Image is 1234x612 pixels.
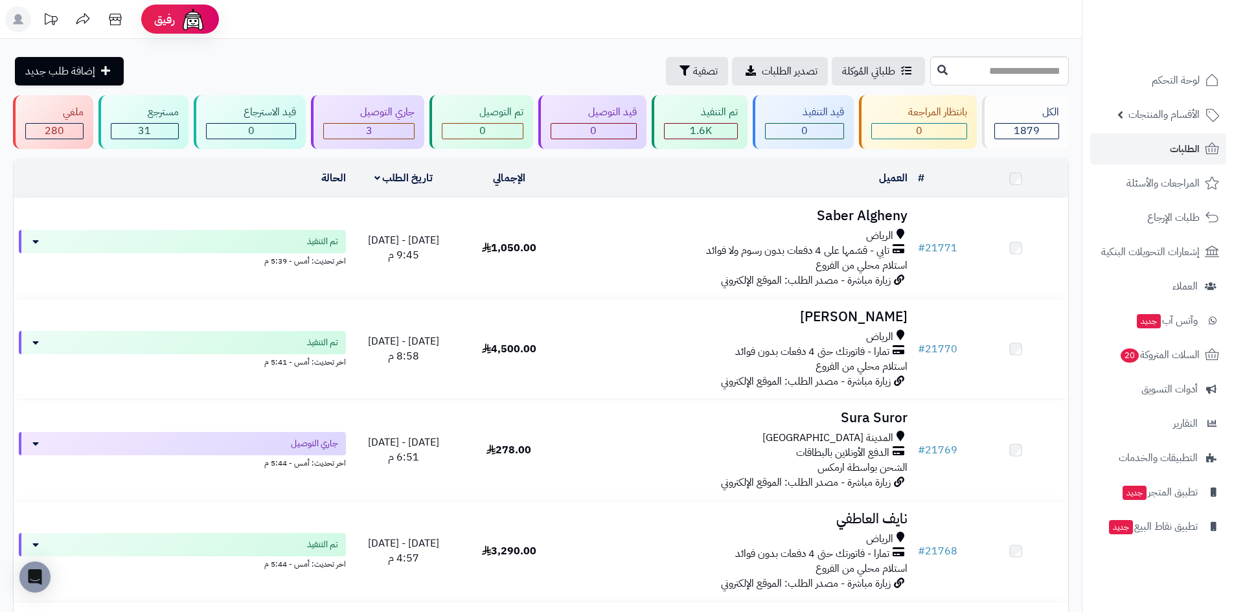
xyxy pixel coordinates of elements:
a: قيد الاسترجاع 0 [191,95,308,149]
span: # [918,341,925,357]
button: تصفية [666,57,728,85]
h3: Sura Suror [567,411,908,425]
div: مسترجع [111,105,179,120]
div: الكل [994,105,1059,120]
span: استلام محلي من الفروع [816,561,908,576]
span: جاري التوصيل [291,437,338,450]
a: التطبيقات والخدمات [1090,442,1226,473]
span: زيارة مباشرة - مصدر الطلب: الموقع الإلكتروني [721,576,891,591]
a: الكل1879 [979,95,1071,149]
span: # [918,442,925,458]
span: 1.6K [690,123,712,139]
span: 278.00 [486,442,531,458]
div: Open Intercom Messenger [19,561,51,593]
span: 0 [479,123,486,139]
a: تصدير الطلبات [732,57,828,85]
div: تم التوصيل [442,105,523,120]
span: 4,500.00 [482,341,536,357]
div: اخر تحديث: أمس - 5:44 م [19,556,346,570]
a: التقارير [1090,408,1226,439]
a: ملغي 280 [10,95,96,149]
a: جاري التوصيل 3 [308,95,428,149]
span: استلام محلي من الفروع [816,359,908,374]
div: 0 [872,124,967,139]
span: طلبات الإرجاع [1147,209,1200,227]
span: [DATE] - [DATE] 6:51 م [368,435,439,465]
a: إضافة طلب جديد [15,57,124,85]
div: 0 [766,124,843,139]
span: 0 [916,123,922,139]
div: اخر تحديث: أمس - 5:41 م [19,354,346,368]
span: 3 [366,123,372,139]
span: تصدير الطلبات [762,63,817,79]
span: رفيق [154,12,175,27]
a: تحديثات المنصة [34,6,67,36]
span: تم التنفيذ [307,235,338,248]
span: لوحة التحكم [1152,71,1200,89]
div: 0 [551,124,636,139]
a: #21768 [918,543,957,559]
span: الأقسام والمنتجات [1128,106,1200,124]
span: جديد [1123,486,1147,500]
span: المراجعات والأسئلة [1126,174,1200,192]
span: 31 [138,123,151,139]
span: تصفية [693,63,718,79]
a: لوحة التحكم [1090,65,1226,96]
span: الشحن بواسطة ارمكس [817,460,908,475]
a: #21769 [918,442,957,458]
span: 0 [248,123,255,139]
span: العملاء [1172,277,1198,295]
span: جديد [1109,520,1133,534]
span: التطبيقات والخدمات [1119,449,1198,467]
div: اخر تحديث: أمس - 5:44 م [19,455,346,469]
span: 280 [45,123,64,139]
a: طلبات الإرجاع [1090,202,1226,233]
span: 0 [590,123,597,139]
a: تطبيق المتجرجديد [1090,477,1226,508]
span: الرياض [866,229,893,244]
a: إشعارات التحويلات البنكية [1090,236,1226,267]
a: الحالة [321,170,346,186]
span: زيارة مباشرة - مصدر الطلب: الموقع الإلكتروني [721,475,891,490]
div: 1565 [665,124,738,139]
span: إشعارات التحويلات البنكية [1101,243,1200,261]
a: تاريخ الطلب [374,170,433,186]
a: تم التنفيذ 1.6K [649,95,751,149]
a: # [918,170,924,186]
a: الطلبات [1090,133,1226,164]
span: تمارا - فاتورتك حتى 4 دفعات بدون فوائد [735,547,889,561]
span: وآتس آب [1136,312,1198,330]
h3: نايف العاطفي [567,512,908,527]
div: جاري التوصيل [323,105,415,120]
img: logo-2.png [1146,10,1222,37]
span: 1879 [1014,123,1040,139]
span: الطلبات [1170,140,1200,158]
a: تطبيق نقاط البيعجديد [1090,511,1226,542]
span: أدوات التسويق [1141,380,1198,398]
span: التقارير [1173,414,1198,433]
a: العملاء [1090,271,1226,302]
span: # [918,240,925,256]
h3: [PERSON_NAME] [567,310,908,324]
span: [DATE] - [DATE] 9:45 م [368,232,439,263]
div: قيد التوصيل [551,105,637,120]
span: استلام محلي من الفروع [816,258,908,273]
span: تمارا - فاتورتك حتى 4 دفعات بدون فوائد [735,345,889,359]
a: طلباتي المُوكلة [832,57,925,85]
span: [DATE] - [DATE] 8:58 م [368,334,439,364]
div: 3 [324,124,415,139]
a: #21770 [918,341,957,357]
a: #21771 [918,240,957,256]
a: قيد التنفيذ 0 [750,95,856,149]
span: 1,050.00 [482,240,536,256]
span: الرياض [866,532,893,547]
h3: Saber Algheny [567,209,908,223]
span: تطبيق المتجر [1121,483,1198,501]
a: تم التوصيل 0 [427,95,536,149]
span: جديد [1137,314,1161,328]
div: 280 [26,124,83,139]
a: السلات المتروكة20 [1090,339,1226,370]
div: 0 [207,124,295,139]
span: المدينة [GEOGRAPHIC_DATA] [762,431,893,446]
span: زيارة مباشرة - مصدر الطلب: الموقع الإلكتروني [721,273,891,288]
